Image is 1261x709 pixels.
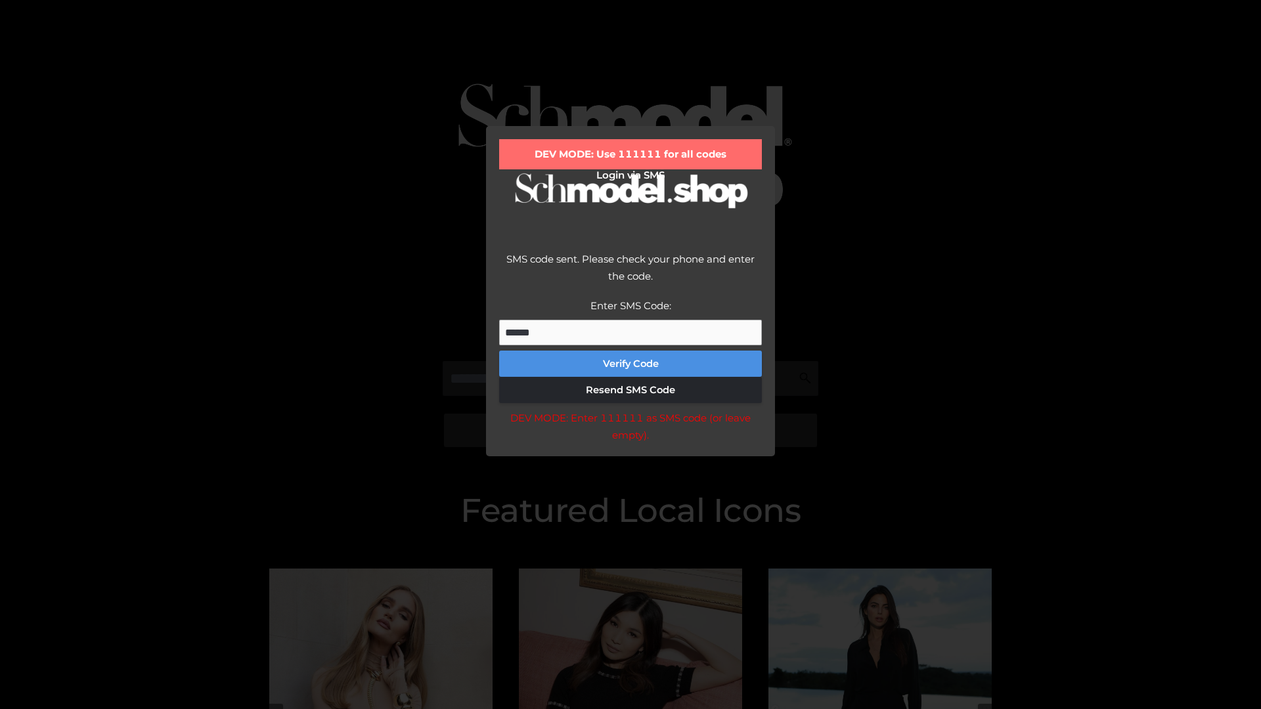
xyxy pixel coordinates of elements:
[499,251,762,297] div: SMS code sent. Please check your phone and enter the code.
[499,377,762,403] button: Resend SMS Code
[499,139,762,169] div: DEV MODE: Use 111111 for all codes
[499,169,762,181] h2: Login via SMS
[499,351,762,377] button: Verify Code
[590,299,671,312] label: Enter SMS Code:
[499,410,762,443] div: DEV MODE: Enter 111111 as SMS code (or leave empty).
